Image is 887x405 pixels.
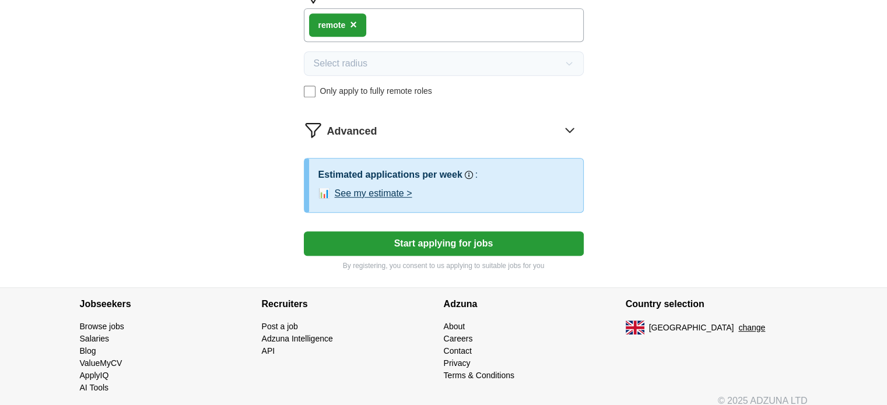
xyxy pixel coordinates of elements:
a: Privacy [444,358,471,368]
a: Contact [444,346,472,355]
span: Advanced [327,124,377,139]
a: Blog [80,346,96,355]
span: Only apply to fully remote roles [320,85,432,97]
a: ValueMyCV [80,358,122,368]
a: Careers [444,334,473,343]
a: AI Tools [80,383,109,392]
h4: Country selection [626,288,808,321]
img: filter [304,121,322,139]
p: By registering, you consent to us applying to suitable jobs for you [304,260,584,271]
a: ApplyIQ [80,371,109,380]
a: Browse jobs [80,322,124,331]
button: × [350,16,357,34]
span: × [350,18,357,31]
a: Post a job [262,322,298,331]
h3: Estimated applications per week [318,168,462,182]
a: API [262,346,275,355]
button: Select radius [304,51,584,76]
input: Only apply to fully remote roles [304,86,315,97]
div: remote [318,19,346,31]
a: Terms & Conditions [444,371,514,380]
button: change [738,322,765,334]
span: [GEOGRAPHIC_DATA] [649,322,734,334]
img: UK flag [626,321,644,334]
button: See my estimate > [335,186,412,200]
a: Salaries [80,334,110,343]
a: Adzuna Intelligence [262,334,333,343]
span: 📊 [318,186,330,200]
span: Select radius [314,57,368,71]
h3: : [475,168,478,182]
button: Start applying for jobs [304,231,584,256]
a: About [444,322,465,331]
